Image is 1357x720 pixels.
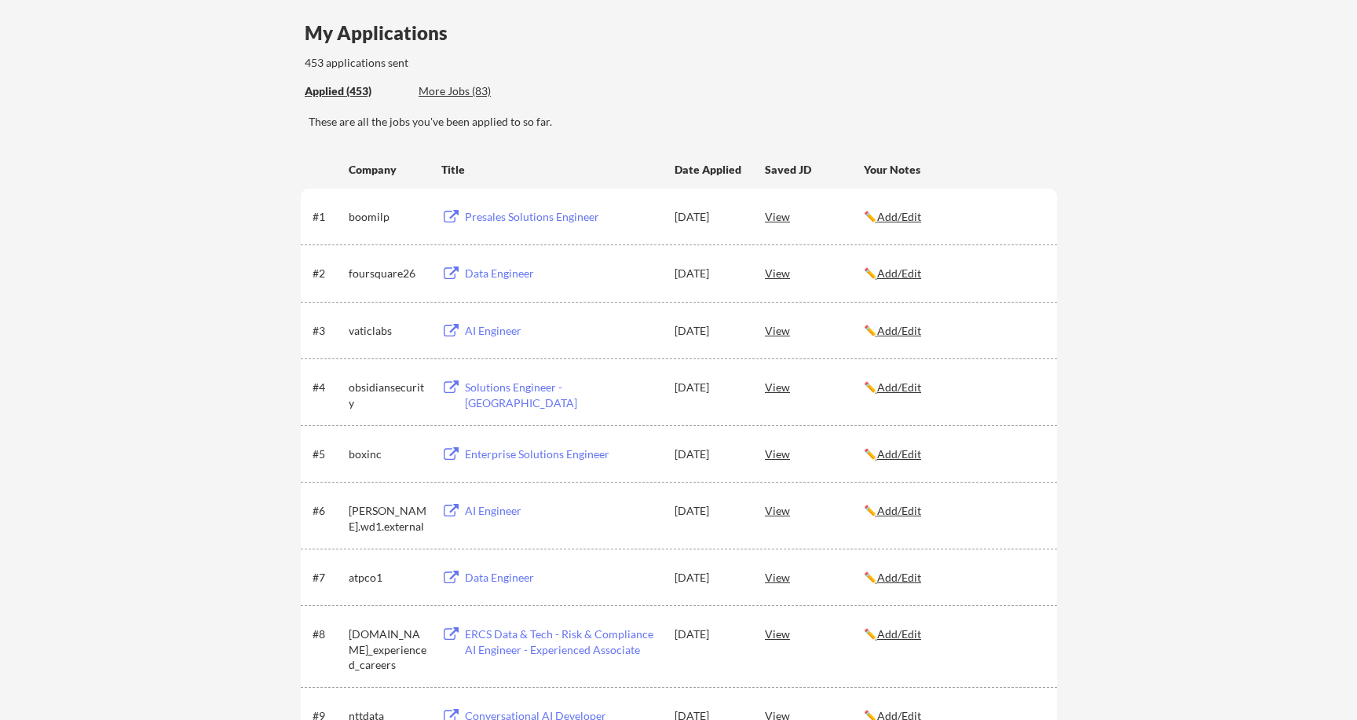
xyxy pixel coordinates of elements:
[349,266,427,281] div: foursquare26
[349,570,427,586] div: atpco1
[864,162,1043,178] div: Your Notes
[765,619,864,648] div: View
[877,380,921,394] u: Add/Edit
[675,209,744,225] div: [DATE]
[877,324,921,337] u: Add/Edit
[349,626,427,673] div: [DOMAIN_NAME]_experienced_careers
[675,626,744,642] div: [DATE]
[419,83,534,100] div: These are job applications we think you'd be a good fit for, but couldn't apply you to automatica...
[675,266,744,281] div: [DATE]
[864,626,1043,642] div: ✏️
[465,570,660,586] div: Data Engineer
[765,496,864,524] div: View
[313,209,343,225] div: #1
[864,503,1043,519] div: ✏️
[349,503,427,534] div: [PERSON_NAME].wd1.external
[765,439,864,468] div: View
[349,162,427,178] div: Company
[877,571,921,584] u: Add/Edit
[305,55,609,71] div: 453 applications sent
[313,266,343,281] div: #2
[675,503,744,519] div: [DATE]
[877,627,921,641] u: Add/Edit
[765,259,864,287] div: View
[675,162,744,178] div: Date Applied
[465,266,660,281] div: Data Engineer
[465,626,660,657] div: ERCS Data & Tech - Risk & Compliance AI Engineer - Experienced Associate
[441,162,660,178] div: Title
[864,570,1043,586] div: ✏️
[877,504,921,517] u: Add/Edit
[305,24,460,42] div: My Applications
[864,323,1043,339] div: ✏️
[313,380,343,395] div: #4
[419,83,534,99] div: More Jobs (83)
[864,380,1043,395] div: ✏️
[675,380,744,395] div: [DATE]
[877,447,921,461] u: Add/Edit
[305,83,407,100] div: These are all the jobs you've been applied to so far.
[465,380,660,410] div: Solutions Engineer - [GEOGRAPHIC_DATA]
[349,323,427,339] div: vaticlabs
[313,626,343,642] div: #8
[305,83,407,99] div: Applied (453)
[765,373,864,401] div: View
[765,155,864,183] div: Saved JD
[765,202,864,230] div: View
[675,323,744,339] div: [DATE]
[877,210,921,223] u: Add/Edit
[465,323,660,339] div: AI Engineer
[349,209,427,225] div: boomilp
[465,209,660,225] div: Presales Solutions Engineer
[864,446,1043,462] div: ✏️
[465,446,660,462] div: Enterprise Solutions Engineer
[765,316,864,344] div: View
[313,503,343,519] div: #6
[313,446,343,462] div: #5
[313,570,343,586] div: #7
[877,266,921,280] u: Add/Edit
[349,446,427,462] div: boxinc
[313,323,343,339] div: #3
[864,209,1043,225] div: ✏️
[765,563,864,591] div: View
[864,266,1043,281] div: ✏️
[309,114,1057,130] div: These are all the jobs you've been applied to so far.
[465,503,660,519] div: AI Engineer
[675,446,744,462] div: [DATE]
[349,380,427,410] div: obsidiansecurity
[675,570,744,586] div: [DATE]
